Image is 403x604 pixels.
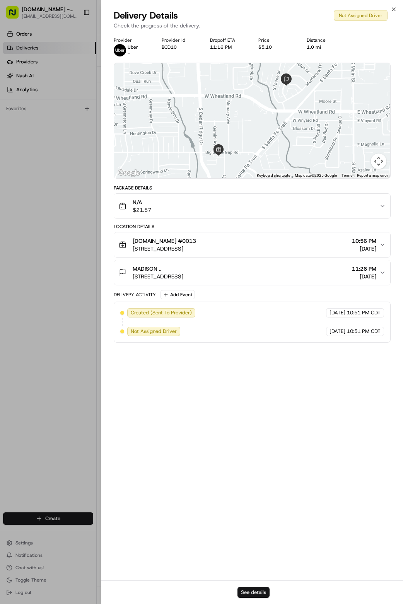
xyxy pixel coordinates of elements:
[114,9,178,22] span: Delivery Details
[161,290,195,299] button: Add Event
[128,50,130,56] span: -
[133,237,196,245] span: [DOMAIN_NAME] #0013
[65,174,72,180] div: 💻
[55,191,94,198] a: Powered byPylon
[116,168,142,178] img: Google
[258,44,294,50] div: $5.10
[114,292,156,298] div: Delivery Activity
[258,37,294,43] div: Price
[114,194,391,218] button: N/A$21.57
[15,141,22,147] img: 1736555255976-a54dd68f-1ca7-489b-9aae-adbdc363a1c4
[16,74,30,88] img: 8016278978528_b943e370aa5ada12b00a_72.png
[8,74,22,88] img: 1736555255976-a54dd68f-1ca7-489b-9aae-adbdc363a1c4
[330,309,345,316] span: [DATE]
[120,99,141,108] button: See all
[8,31,141,43] p: Welcome 👋
[131,309,192,316] span: Created (Sent To Provider)
[77,192,94,198] span: Pylon
[5,170,62,184] a: 📗Knowledge Base
[15,120,22,126] img: 1736555255976-a54dd68f-1ca7-489b-9aae-adbdc363a1c4
[8,113,20,125] img: Brigitte Vinadas
[24,120,63,126] span: [PERSON_NAME]
[131,328,177,335] span: Not Assigned Driver
[133,245,196,253] span: [STREET_ADDRESS]
[68,141,84,147] span: [DATE]
[114,44,126,56] img: uber-new-logo.jpeg
[295,173,337,177] span: Map data ©2025 Google
[131,76,141,85] button: Start new chat
[357,173,388,177] a: Report a map error
[162,37,198,43] div: Provider Id
[342,173,352,177] a: Terms
[24,141,63,147] span: [PERSON_NAME]
[64,120,67,126] span: •
[352,237,376,245] span: 10:56 PM
[371,154,386,169] button: Map camera controls
[20,50,128,58] input: Clear
[114,22,391,29] p: Check the progress of the delivery.
[133,206,151,214] span: $21.57
[114,232,391,257] button: [DOMAIN_NAME] #0013[STREET_ADDRESS]10:56 PM[DATE]
[352,273,376,280] span: [DATE]
[35,82,106,88] div: We're available if you need us!
[68,120,84,126] span: [DATE]
[35,74,127,82] div: Start new chat
[352,265,376,273] span: 11:26 PM
[116,168,142,178] a: Open this area in Google Maps (opens a new window)
[128,44,138,50] span: Uber
[133,265,161,273] span: MADISON ..
[73,173,124,181] span: API Documentation
[114,224,391,230] div: Location Details
[133,198,151,206] span: N/A
[8,174,14,180] div: 📗
[257,173,290,178] button: Keyboard shortcuts
[64,141,67,147] span: •
[8,101,52,107] div: Past conversations
[347,328,381,335] span: 10:51 PM CDT
[62,170,127,184] a: 💻API Documentation
[210,44,246,50] div: 11:16 PM
[15,173,59,181] span: Knowledge Base
[133,273,183,280] span: [STREET_ADDRESS]
[8,133,20,146] img: Brigitte Vinadas
[114,185,391,191] div: Package Details
[162,44,177,50] button: BCD10
[347,309,381,316] span: 10:51 PM CDT
[237,587,270,598] button: See details
[330,328,345,335] span: [DATE]
[8,8,23,23] img: Nash
[114,37,150,43] div: Provider
[210,37,246,43] div: Dropoff ETA
[307,37,343,43] div: Distance
[114,260,391,285] button: MADISON ..[STREET_ADDRESS]11:26 PM[DATE]
[352,245,376,253] span: [DATE]
[307,44,343,50] div: 1.0 mi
